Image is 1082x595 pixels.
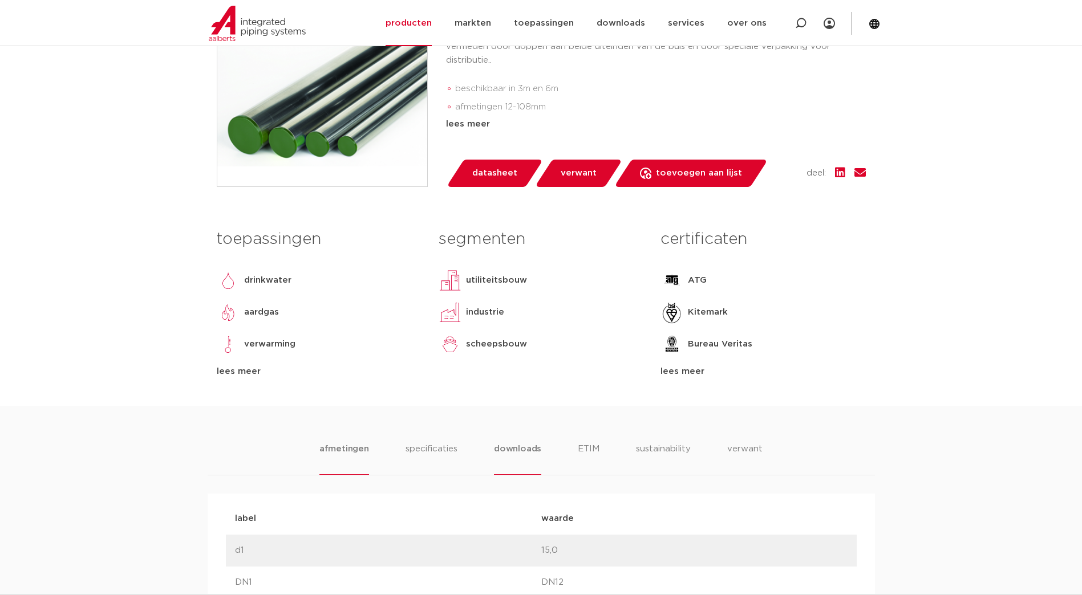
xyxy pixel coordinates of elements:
p: 15,0 [541,544,848,557]
li: verwant [727,442,763,475]
p: scheepsbouw [466,337,527,351]
li: ETIM [578,442,599,475]
img: verwarming [217,333,240,356]
span: verwant [561,164,597,182]
img: utiliteitsbouw [439,269,461,292]
span: deel: [807,166,826,180]
img: drinkwater [217,269,240,292]
li: afmetingen 12-108mm [455,98,866,116]
img: industrie [439,301,461,324]
h3: segmenten [439,228,643,251]
span: datasheet [472,164,517,182]
img: aardgas [217,301,240,324]
li: downloads [494,442,541,475]
h3: certificaten [660,228,865,251]
a: datasheet [446,160,543,187]
img: Bureau Veritas [660,333,683,356]
img: scheepsbouw [439,333,461,356]
h3: toepassingen [217,228,422,251]
p: d1 [235,544,541,557]
p: label [235,512,541,525]
p: Bureau Veritas [688,337,752,351]
a: verwant [534,160,622,187]
p: industrie [466,305,504,319]
p: verwarming [244,337,295,351]
p: Kitemark [688,305,728,319]
li: sustainability [636,442,691,475]
li: specificaties [406,442,457,475]
p: utiliteitsbouw [466,274,527,287]
li: beschikbaar in 3m en 6m [455,80,866,98]
span: toevoegen aan lijst [656,164,742,182]
p: drinkwater [244,274,291,287]
div: lees meer [660,365,865,378]
li: afmetingen [319,442,369,475]
p: aardgas [244,305,279,319]
img: Kitemark [660,301,683,324]
div: lees meer [217,365,422,378]
p: ATG [688,274,707,287]
p: DN12 [541,576,848,589]
p: DN1 [235,576,541,589]
img: ATG [660,269,683,292]
div: lees meer [446,117,866,131]
p: waarde [541,512,848,525]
